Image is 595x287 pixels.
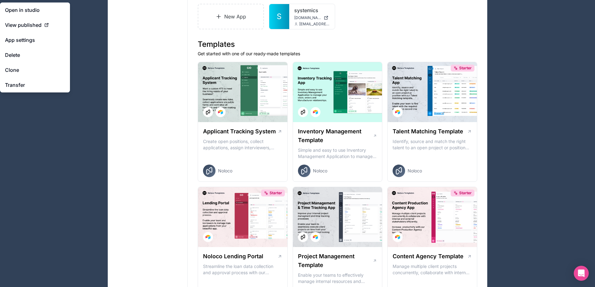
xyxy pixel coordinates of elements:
span: Starter [459,66,472,71]
span: S [277,12,281,22]
img: Airtable Logo [313,235,318,240]
h1: Noloco Lending Portal [203,252,263,261]
span: Noloco [408,168,422,174]
h1: Talent Matching Template [393,127,463,136]
p: Manage multiple client projects concurrently, collaborate with internal and external stakeholders... [393,263,472,276]
span: Noloco [218,168,232,174]
span: Starter [459,191,472,195]
span: View published [5,21,42,29]
img: Airtable Logo [218,110,223,115]
span: Noloco [313,168,327,174]
a: systemics [294,7,330,14]
a: New App [198,4,264,29]
img: Airtable Logo [395,110,400,115]
h1: Inventory Management Template [298,127,373,145]
span: [DOMAIN_NAME] [294,15,321,20]
span: Starter [270,191,282,195]
div: Open Intercom Messenger [574,266,589,281]
img: Airtable Logo [313,110,318,115]
a: S [269,4,289,29]
h1: Applicant Tracking System [203,127,276,136]
h1: Project Management Template [298,252,373,270]
p: Get started with one of our ready-made templates [198,51,477,57]
p: Simple and easy to use Inventory Management Application to manage your stock, orders and Manufact... [298,147,377,160]
p: Streamline the loan data collection and approval process with our Lending Portal template. [203,263,282,276]
h1: Templates [198,39,477,49]
img: Airtable Logo [395,235,400,240]
span: [EMAIL_ADDRESS][DOMAIN_NAME] [299,22,330,27]
p: Enable your teams to effectively manage internal resources and execute client projects on time. [298,272,377,285]
a: [DOMAIN_NAME] [294,15,330,20]
p: Identify, source and match the right talent to an open project or position with our Talent Matchi... [393,138,472,151]
h1: Content Agency Template [393,252,464,261]
img: Airtable Logo [206,235,211,240]
p: Create open positions, collect applications, assign interviewers, centralise candidate feedback a... [203,138,282,151]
